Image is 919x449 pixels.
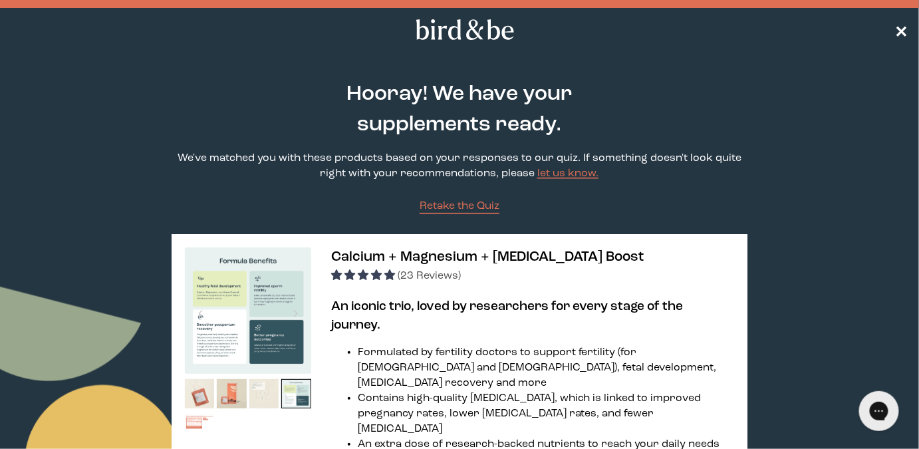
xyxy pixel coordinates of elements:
[281,379,311,409] img: thumbnail image
[185,414,215,444] img: thumbnail image
[172,151,747,182] p: We've matched you with these products based on your responses to our quiz. If something doesn't l...
[185,247,311,374] img: thumbnail image
[398,271,461,281] span: (23 Reviews)
[420,201,499,212] span: Retake the Quiz
[895,22,908,38] span: ✕
[217,379,247,409] img: thumbnail image
[895,18,908,41] a: ✕
[331,271,398,281] span: 4.83 stars
[358,391,734,437] li: Contains high-quality [MEDICAL_DATA], which is linked to improved pregnancy rates, lower [MEDICAL...
[358,345,734,391] li: Formulated by fertility doctors to support fertility (for [DEMOGRAPHIC_DATA] and [DEMOGRAPHIC_DAT...
[331,300,684,332] b: An iconic trio, loved by researchers for every stage of the journey.
[185,379,215,409] img: thumbnail image
[287,79,632,140] h2: Hooray! We have your supplements ready.
[853,386,906,436] iframe: Gorgias live chat messenger
[420,199,499,214] a: Retake the Quiz
[537,168,598,179] a: let us know.
[331,250,644,264] span: Calcium + Magnesium + [MEDICAL_DATA] Boost
[249,379,279,409] img: thumbnail image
